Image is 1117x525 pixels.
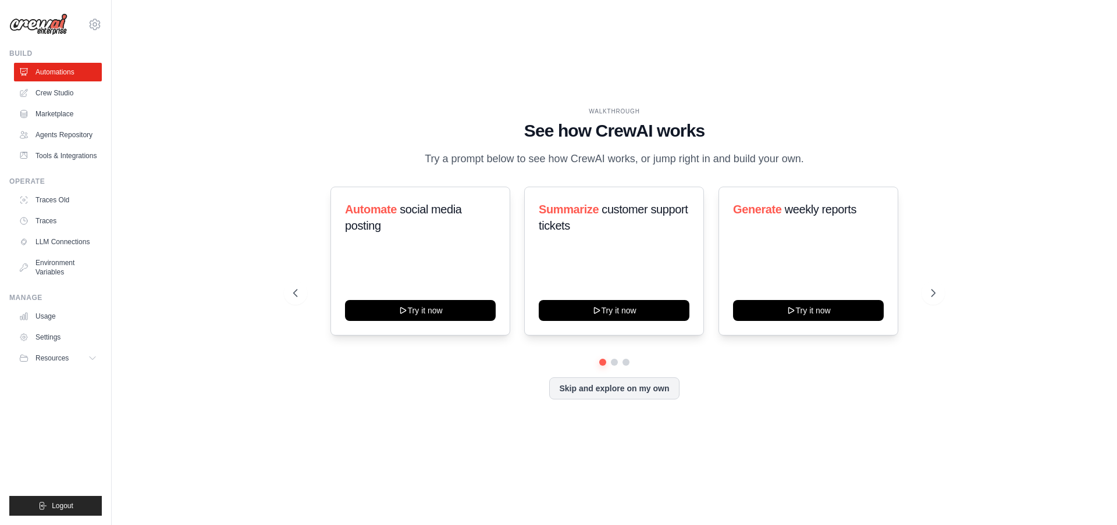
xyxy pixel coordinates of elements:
span: customer support tickets [539,203,688,232]
a: Traces Old [14,191,102,209]
a: Crew Studio [14,84,102,102]
a: Tools & Integrations [14,147,102,165]
span: Automate [345,203,397,216]
span: Logout [52,501,73,510]
a: Usage [14,307,102,326]
button: Try it now [733,300,884,321]
button: Try it now [539,300,689,321]
p: Try a prompt below to see how CrewAI works, or jump right in and build your own. [419,151,810,167]
h1: See how CrewAI works [293,120,935,141]
button: Resources [14,349,102,367]
button: Skip and explore on my own [549,377,679,399]
span: social media posting [345,203,462,232]
a: Environment Variables [14,253,102,281]
a: Settings [14,328,102,347]
span: Summarize [539,203,599,216]
span: Resources [35,353,69,363]
div: Manage [9,293,102,302]
a: Automations [14,63,102,81]
a: Marketplace [14,105,102,123]
a: Agents Repository [14,126,102,144]
div: Operate [9,177,102,186]
div: Build [9,49,102,58]
img: Logo [9,13,67,35]
a: Traces [14,212,102,230]
button: Logout [9,496,102,516]
span: Generate [733,203,782,216]
button: Try it now [345,300,496,321]
span: weekly reports [784,203,856,216]
div: WALKTHROUGH [293,107,935,116]
a: LLM Connections [14,233,102,251]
